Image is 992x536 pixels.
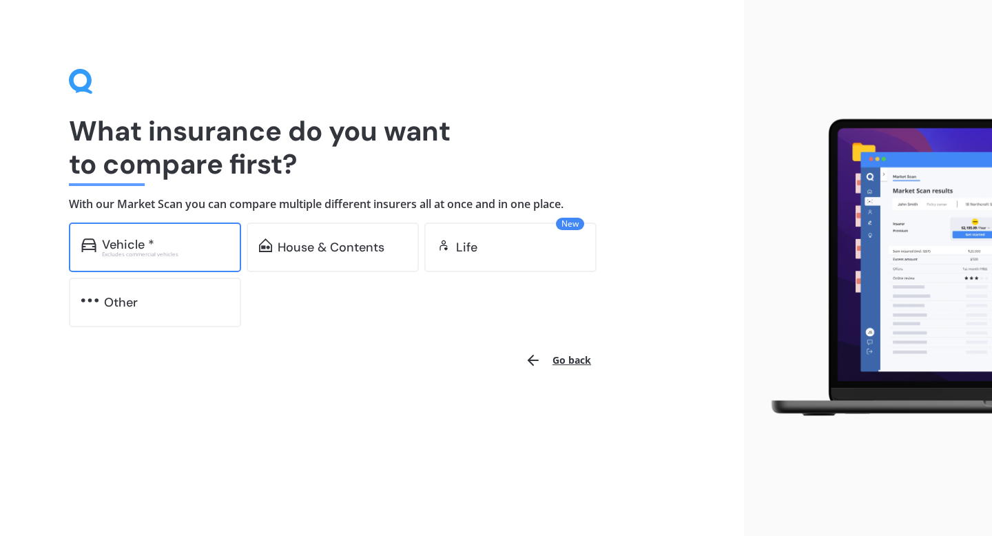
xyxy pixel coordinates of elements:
[259,238,272,252] img: home-and-contents.b802091223b8502ef2dd.svg
[102,238,154,251] div: Vehicle *
[69,197,675,212] h4: With our Market Scan you can compare multiple different insurers all at once and in one place.
[81,293,99,307] img: other.81dba5aafe580aa69f38.svg
[437,238,451,252] img: life.f720d6a2d7cdcd3ad642.svg
[755,112,992,424] img: laptop.webp
[81,238,96,252] img: car.f15378c7a67c060ca3f3.svg
[104,296,138,309] div: Other
[69,114,675,181] h1: What insurance do you want to compare first?
[102,251,229,257] div: Excludes commercial vehicles
[278,240,384,254] div: House & Contents
[456,240,477,254] div: Life
[556,218,584,230] span: New
[517,344,599,377] button: Go back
